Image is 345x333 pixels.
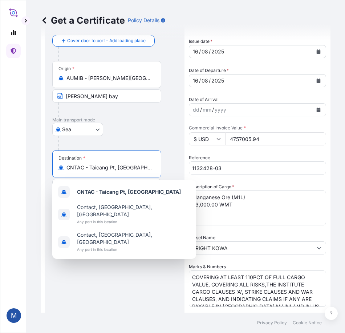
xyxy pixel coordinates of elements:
[41,15,125,26] p: Get a Certificate
[192,47,199,56] div: day,
[52,180,196,259] div: Show suggestions
[189,125,326,131] span: Commercial Invoice Value
[189,67,229,74] span: Date of Departure
[212,105,214,114] div: /
[58,66,74,72] div: Origin
[128,17,159,24] p: Policy Details
[52,117,177,123] p: Main transport mode
[313,75,324,87] button: Calendar
[209,76,211,85] div: /
[200,105,202,114] div: /
[52,179,161,192] input: Text to appear on certificate
[52,123,103,136] button: Select transport
[77,218,190,225] span: Any port in this location
[189,154,210,161] label: Reference
[209,47,211,56] div: /
[67,37,146,44] span: Cover door to port - Add loading place
[202,105,212,114] div: month,
[199,76,201,85] div: /
[201,47,209,56] div: month,
[189,263,226,270] label: Marks & Numbers
[189,270,326,307] textarea: COVERING AT LEAST 110PCT OF FULL CARGO VALUE, COVERING ALL RISKS,THE INSTITUTE CARGO CLAUSES 'A',...
[313,241,326,254] button: Show suggestions
[189,96,219,103] span: Date of Arrival
[192,76,199,85] div: day,
[211,76,225,85] div: year,
[66,164,152,171] input: Destination
[293,320,322,326] p: Cookie Notice
[214,105,227,114] div: year,
[62,126,71,133] span: Sea
[77,231,190,246] span: Contact, [GEOGRAPHIC_DATA], [GEOGRAPHIC_DATA]
[58,155,85,161] div: Destination
[77,246,190,253] span: Any port in this location
[52,89,161,103] input: Text to appear on certificate
[11,312,17,319] span: M
[189,241,313,254] input: Type to search vessel name or IMO
[225,132,326,145] input: Enter amount
[257,320,287,326] p: Privacy Policy
[77,204,190,218] span: Contact, [GEOGRAPHIC_DATA], [GEOGRAPHIC_DATA]
[66,75,152,82] input: Origin
[189,38,212,45] span: Issue date
[77,189,181,195] b: CNTAC - Taicang Pt, [GEOGRAPHIC_DATA]
[201,76,209,85] div: month,
[313,46,324,57] button: Calendar
[189,190,326,225] textarea: Manganese Ore (M1L) 33,000.00 WMT
[189,161,326,174] input: Enter booking reference
[189,234,215,241] label: Vessel Name
[189,183,234,190] label: Description of Cargo
[313,104,324,116] button: Calendar
[211,47,225,56] div: year,
[199,47,201,56] div: /
[192,105,200,114] div: day,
